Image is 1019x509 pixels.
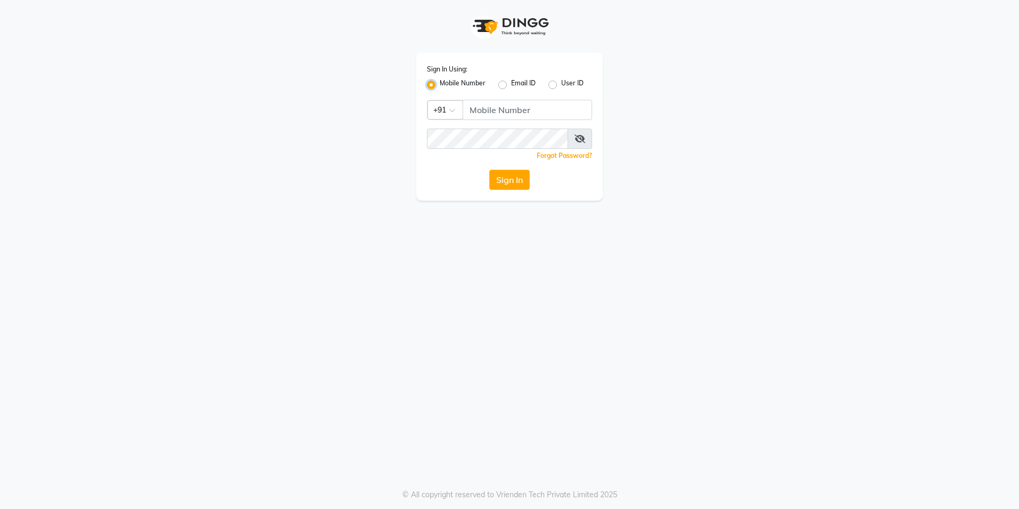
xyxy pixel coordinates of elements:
label: Email ID [511,78,536,91]
label: Sign In Using: [427,65,467,74]
a: Forgot Password? [537,152,592,160]
button: Sign In [489,170,530,190]
input: Username [463,100,592,120]
label: Mobile Number [440,78,486,91]
img: logo1.svg [467,11,552,42]
label: User ID [561,78,584,91]
input: Username [427,129,568,149]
